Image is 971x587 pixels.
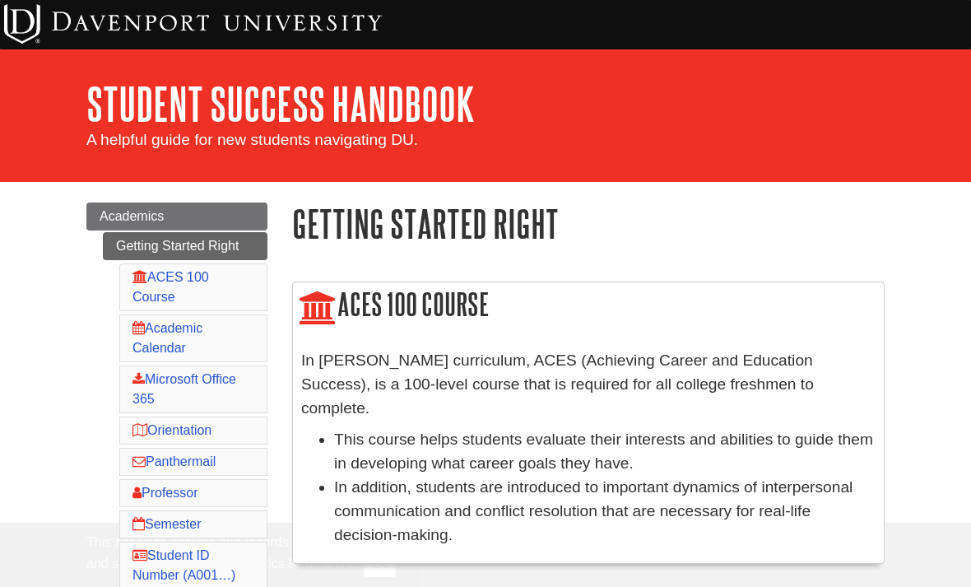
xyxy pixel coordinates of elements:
[132,270,209,304] a: ACES 100 Course
[4,4,382,44] img: Davenport University
[293,282,884,329] h2: ACES 100 Course
[86,131,418,148] span: A helpful guide for new students navigating DU.
[334,428,876,476] li: This course helps students evaluate their interests and abilities to guide them in developing wha...
[132,548,235,582] a: Student ID Number (A001…)
[132,321,202,355] a: Academic Calendar
[334,476,876,547] li: In addition, students are introduced to important dynamics of interpersonal communication and con...
[132,372,236,406] a: Microsoft Office 365
[103,232,267,260] a: Getting Started Right
[132,517,201,531] a: Semester
[132,486,197,500] a: Professor
[86,203,267,231] a: Academics
[132,454,216,468] a: Panthermail
[292,203,885,245] h1: Getting Started Right
[132,423,211,437] a: Orientation
[86,78,475,129] a: Student Success Handbook
[100,209,164,223] span: Academics
[301,349,876,420] p: In [PERSON_NAME] curriculum, ACES (Achieving Career and Education Success), is a 100-level course...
